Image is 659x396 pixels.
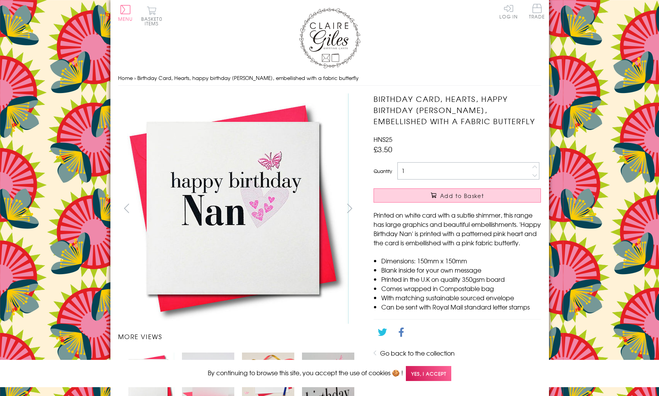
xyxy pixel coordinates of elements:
[118,200,135,217] button: prev
[529,4,545,19] span: Trade
[381,293,541,302] li: With matching sustainable sourced envelope
[381,302,541,311] li: Can be sent with Royal Mail standard letter stamps
[374,188,541,203] button: Add to Basket
[374,135,392,144] span: HNS25
[381,284,541,293] li: Comes wrapped in Compostable bag
[134,74,136,82] span: ›
[118,332,359,341] h3: More views
[141,6,162,26] button: Basket0 items
[406,366,451,381] span: Yes, I accept
[299,8,360,68] img: Claire Giles Greetings Cards
[374,93,541,126] h1: Birthday Card, Hearts, happy birthday [PERSON_NAME], embellished with a fabric butterfly
[118,93,349,324] img: Birthday Card, Hearts, happy birthday Nan, embellished with a fabric butterfly
[145,15,162,27] span: 0 items
[380,348,455,358] a: Go back to the collection
[374,210,541,247] p: Printed on white card with a subtle shimmer, this range has large graphics and beautiful embellis...
[374,144,392,155] span: £3.50
[381,275,541,284] li: Printed in the U.K on quality 350gsm board
[381,265,541,275] li: Blank inside for your own message
[358,93,589,324] img: Birthday Card, Hearts, happy birthday Nan, embellished with a fabric butterfly
[374,168,392,175] label: Quantity
[118,5,133,21] button: Menu
[529,4,545,20] a: Trade
[499,4,518,19] a: Log In
[118,70,541,86] nav: breadcrumbs
[118,74,133,82] a: Home
[118,15,133,22] span: Menu
[440,192,484,200] span: Add to Basket
[341,200,358,217] button: next
[381,256,541,265] li: Dimensions: 150mm x 150mm
[137,74,359,82] span: Birthday Card, Hearts, happy birthday [PERSON_NAME], embellished with a fabric butterfly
